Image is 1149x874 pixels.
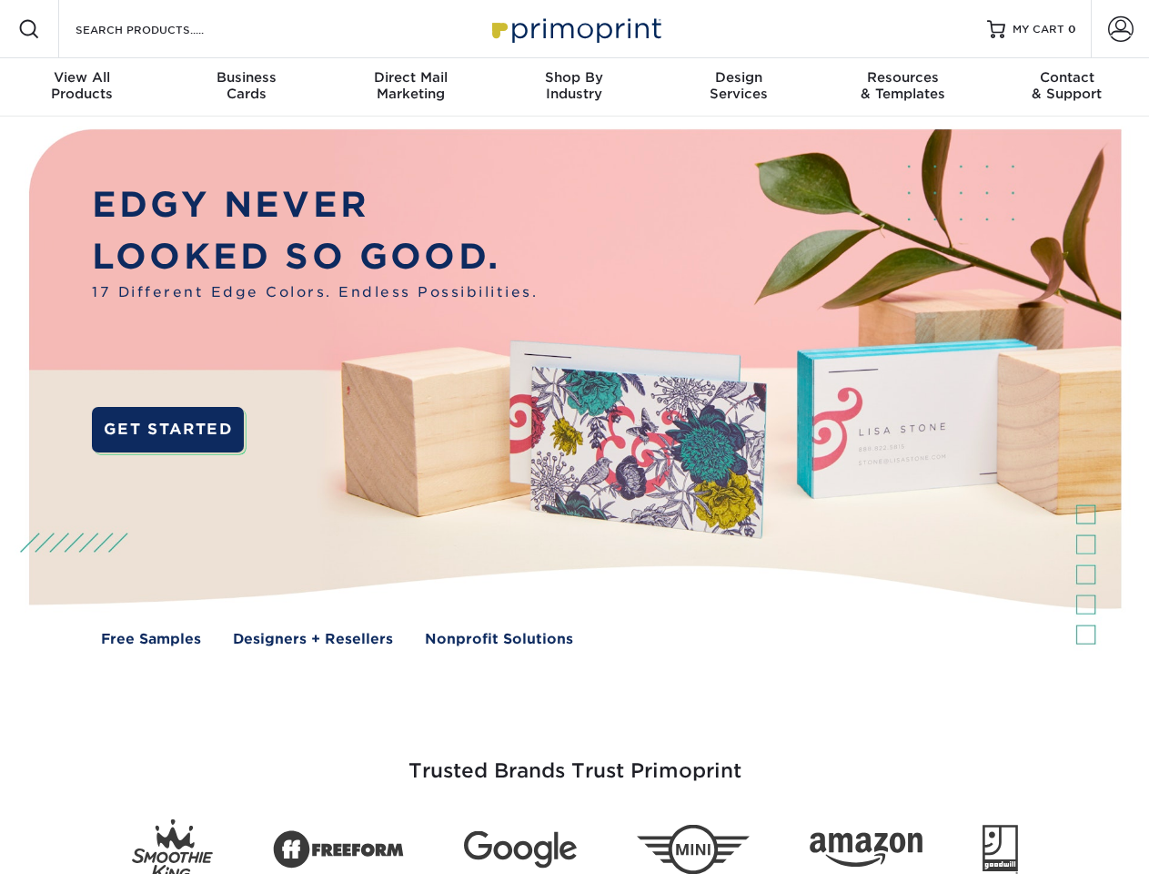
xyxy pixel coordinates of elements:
input: SEARCH PRODUCTS..... [74,18,251,40]
a: Shop ByIndustry [492,58,656,117]
h3: Trusted Brands Trust Primoprint [43,716,1107,805]
div: & Support [985,69,1149,102]
p: EDGY NEVER [92,179,538,231]
span: Business [164,69,328,86]
div: Marketing [328,69,492,102]
img: Goodwill [983,825,1018,874]
div: Industry [492,69,656,102]
div: & Templates [821,69,984,102]
span: Shop By [492,69,656,86]
span: Resources [821,69,984,86]
span: Direct Mail [328,69,492,86]
span: Contact [985,69,1149,86]
span: 0 [1068,23,1076,36]
a: GET STARTED [92,407,244,452]
a: Resources& Templates [821,58,984,117]
a: BusinessCards [164,58,328,117]
a: Free Samples [101,629,201,650]
img: Google [464,831,577,869]
a: Nonprofit Solutions [425,629,573,650]
span: 17 Different Edge Colors. Endless Possibilities. [92,282,538,303]
a: Designers + Resellers [233,629,393,650]
div: Cards [164,69,328,102]
p: LOOKED SO GOOD. [92,231,538,283]
img: Amazon [810,833,922,868]
a: Direct MailMarketing [328,58,492,117]
span: MY CART [1013,22,1064,37]
span: Design [657,69,821,86]
a: DesignServices [657,58,821,117]
img: Primoprint [484,9,666,48]
div: Services [657,69,821,102]
a: Contact& Support [985,58,1149,117]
